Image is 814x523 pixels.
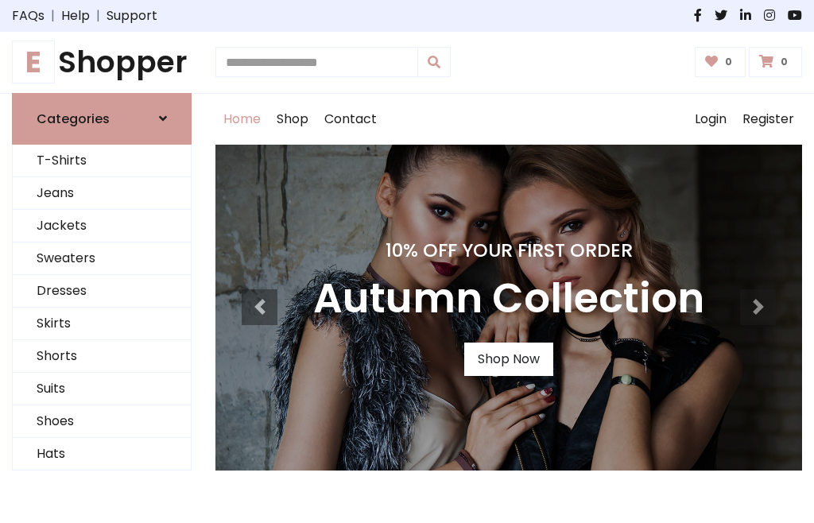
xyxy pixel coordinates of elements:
a: FAQs [12,6,45,25]
a: Shop Now [464,343,553,376]
a: Hats [13,438,191,471]
span: 0 [777,55,792,69]
a: Register [735,94,802,145]
a: Shorts [13,340,191,373]
a: Sweaters [13,242,191,275]
a: EShopper [12,45,192,80]
a: Contact [316,94,385,145]
span: 0 [721,55,736,69]
a: 0 [695,47,746,77]
h3: Autumn Collection [313,274,704,323]
a: 0 [749,47,802,77]
a: Help [61,6,90,25]
a: Skirts [13,308,191,340]
a: Jackets [13,210,191,242]
a: Categories [12,93,192,145]
h4: 10% Off Your First Order [313,239,704,261]
h1: Shopper [12,45,192,80]
span: | [90,6,107,25]
h6: Categories [37,111,110,126]
a: Login [687,94,735,145]
a: Support [107,6,157,25]
a: Home [215,94,269,145]
a: T-Shirts [13,145,191,177]
span: E [12,41,55,83]
a: Dresses [13,275,191,308]
a: Suits [13,373,191,405]
span: | [45,6,61,25]
a: Shop [269,94,316,145]
a: Shoes [13,405,191,438]
a: Jeans [13,177,191,210]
